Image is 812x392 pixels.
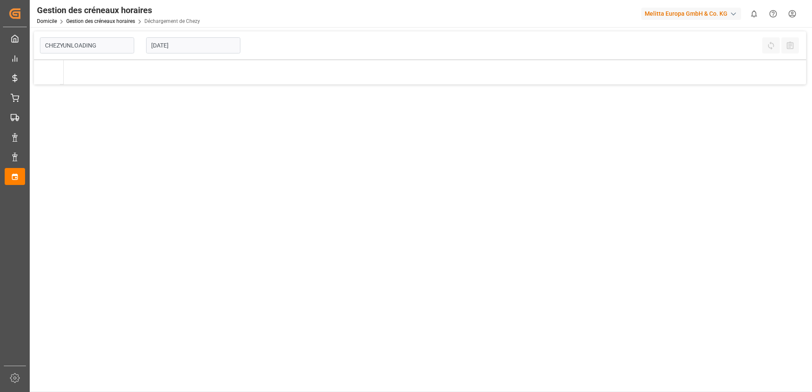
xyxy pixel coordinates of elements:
[641,6,744,22] button: Melitta Europa GmbH & Co. KG
[37,18,57,24] a: Domicile
[764,4,783,23] button: Centre d’aide
[37,4,200,17] div: Gestion des créneaux horaires
[40,37,134,53] input: Type à rechercher/sélectionner
[66,18,135,24] a: Gestion des créneaux horaires
[744,4,764,23] button: Afficher 0 nouvelles notifications
[146,37,240,53] input: JJ-MM-AAAA
[645,9,727,18] font: Melitta Europa GmbH & Co. KG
